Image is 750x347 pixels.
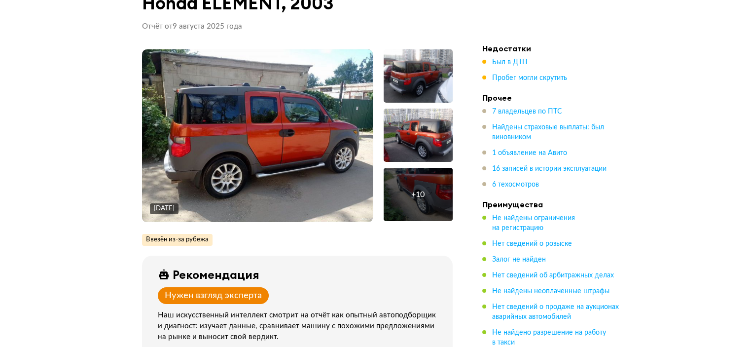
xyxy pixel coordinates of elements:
span: 7 владельцев по ПТС [492,108,562,115]
img: Main car [142,49,373,222]
span: 16 записей в истории эксплуатации [492,165,607,172]
span: Нет сведений о розыске [492,240,572,247]
span: 6 техосмотров [492,181,539,188]
p: Отчёт от 9 августа 2025 года [142,22,242,32]
div: Нужен взгляд эксперта [165,290,262,301]
div: Рекомендация [173,268,259,281]
div: [DATE] [154,204,175,213]
span: Пробег могли скрутить [492,75,567,81]
h4: Недостатки [482,43,620,53]
span: Залог не найден [492,256,546,263]
span: Нет сведений о продаже на аукционах аварийных автомобилей [492,304,619,320]
h4: Преимущества [482,199,620,209]
h4: Прочее [482,93,620,103]
span: 1 объявление на Авито [492,150,567,156]
div: + 10 [411,190,425,199]
div: Наш искусственный интеллект смотрит на отчёт как опытный автоподборщик и диагност: изучает данные... [158,310,441,343]
span: Не найдены неоплаченные штрафы [492,288,609,295]
span: Найдены страховые выплаты: был виновником [492,124,604,141]
span: Ввезён из-за рубежа [146,235,209,244]
span: Нет сведений об арбитражных делах [492,272,614,279]
span: Не найдены ограничения на регистрацию [492,215,575,231]
span: Не найдено разрешение на работу в такси [492,329,606,346]
span: Был в ДТП [492,59,528,66]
